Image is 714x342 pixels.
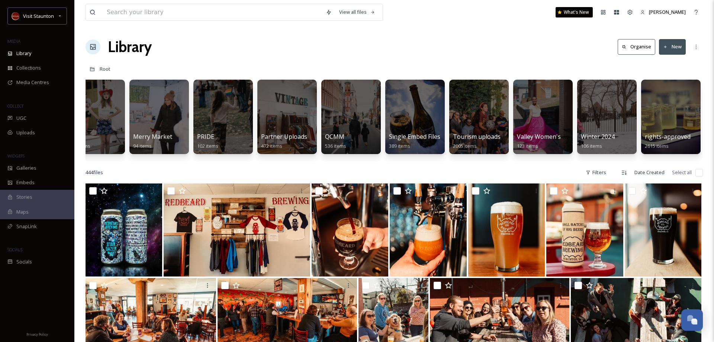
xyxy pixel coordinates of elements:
span: Visit Staunton [23,13,54,19]
span: COLLECT [7,103,23,109]
span: Root [100,65,110,72]
button: New [659,39,686,54]
img: RBJan23_31-Grow%20Explore%20Photography.JPG [468,183,545,277]
span: Uploads [16,129,35,136]
span: Merry Market [133,132,172,141]
span: 123 items [517,143,538,149]
span: 536 items [325,143,346,149]
span: MEDIA [7,38,20,44]
span: SOCIALS [7,247,22,252]
span: Maps [16,208,29,215]
span: Tourism uploads [453,132,501,141]
a: Winter 2024106 items [581,133,615,149]
a: rights-approved2615 items [645,133,691,149]
span: PRIDE [197,132,214,141]
img: RBJan23_12-Grow%20Explore%20Photography.JPG [625,183,701,277]
img: images.png [12,12,19,20]
span: Winter 2024 [581,132,615,141]
a: Privacy Policy [26,329,48,338]
img: StarGazer_a-Grow%20Explore%20Photography.jpg [86,183,162,277]
a: PRIDE102 items [197,133,218,149]
span: UGC [16,115,26,122]
img: RBNov23_3-Grow%20Explore%20Photography.JPG [546,183,623,277]
span: Partner Uploads [261,132,307,141]
span: Embeds [16,179,35,186]
span: Single Embed Files [389,132,440,141]
span: Privacy Policy [26,332,48,337]
button: Open Chat [681,309,703,331]
a: Library [108,36,152,58]
a: What's New [556,7,593,17]
span: Socials [16,258,32,265]
span: rights-approved [645,132,691,141]
img: RBJan23_23-Grow%20Explore%20Photography.JPG [390,183,466,277]
a: [PERSON_NAME] [637,5,689,19]
span: 106 items [581,143,602,149]
span: 102 items [197,143,218,149]
span: [PERSON_NAME] [649,9,686,15]
span: Select all [672,169,692,176]
a: Valley Women's Weekend123 items [517,133,588,149]
span: QCMM [325,132,344,141]
span: 2615 items [645,143,669,149]
div: Filters [582,165,610,180]
a: Merry Market94 items [133,133,172,149]
a: Tourism uploads2005 items [453,133,501,149]
span: Galleries [16,164,36,172]
img: RBNov23_43-Grow%20Explore%20Photography.JPG [164,183,310,277]
span: SnapLink [16,223,37,230]
img: RBJan23_5-Grow%20Explore%20Photography.JPG [312,183,388,277]
span: 472 items [261,143,282,149]
span: Media Centres [16,79,49,86]
input: Search your library [103,4,322,20]
a: Root [100,64,110,73]
a: QCMM536 items [325,133,346,149]
span: 94 items [133,143,152,149]
div: Date Created [631,165,668,180]
span: 389 items [389,143,410,149]
span: WIDGETS [7,153,25,159]
a: Partner Uploads472 items [261,133,307,149]
a: Organise [618,39,659,54]
span: 2005 items [453,143,477,149]
button: Organise [618,39,655,54]
span: 444 file s [86,169,103,176]
a: View all files [335,5,379,19]
span: Stories [16,194,32,201]
span: Valley Women's Weekend [517,132,588,141]
span: Collections [16,64,41,71]
a: Single Embed Files389 items [389,133,440,149]
span: Library [16,50,31,57]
